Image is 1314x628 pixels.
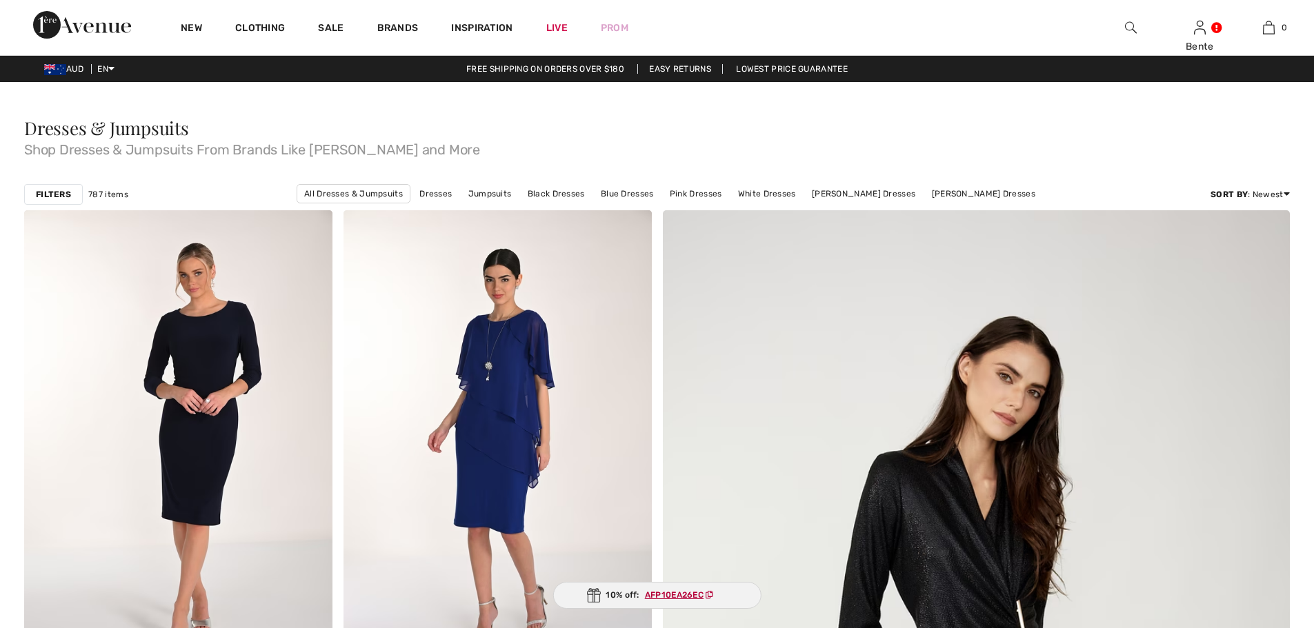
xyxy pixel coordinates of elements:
[44,64,66,75] img: Australian Dollar
[24,137,1290,156] span: Shop Dresses & Jumpsuits From Brands Like [PERSON_NAME] and More
[1194,21,1206,34] a: Sign In
[44,64,89,74] span: AUD
[805,185,922,203] a: [PERSON_NAME] Dresses
[553,582,761,609] div: 10% off:
[412,185,459,203] a: Dresses
[594,185,661,203] a: Blue Dresses
[637,64,723,74] a: Easy Returns
[521,185,592,203] a: Black Dresses
[377,22,419,37] a: Brands
[1235,19,1302,36] a: 0
[297,184,410,203] a: All Dresses & Jumpsuits
[1166,39,1233,54] div: Bente
[663,185,729,203] a: Pink Dresses
[1194,19,1206,36] img: My Info
[97,64,115,74] span: EN
[461,185,519,203] a: Jumpsuits
[36,188,71,201] strong: Filters
[725,64,859,74] a: Lowest Price Guarantee
[1282,21,1287,34] span: 0
[181,22,202,37] a: New
[451,22,512,37] span: Inspiration
[925,185,1042,203] a: [PERSON_NAME] Dresses
[586,588,600,602] img: Gift.svg
[731,185,803,203] a: White Dresses
[88,188,128,201] span: 787 items
[601,21,628,35] a: Prom
[33,11,131,39] img: 1ère Avenue
[24,116,189,140] span: Dresses & Jumpsuits
[1211,190,1248,199] strong: Sort By
[235,22,285,37] a: Clothing
[1263,19,1275,36] img: My Bag
[1211,188,1290,201] div: : Newest
[318,22,344,37] a: Sale
[1125,19,1137,36] img: search the website
[645,590,704,600] ins: AFP10EA26EC
[455,64,635,74] a: Free shipping on orders over $180
[546,21,568,35] a: Live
